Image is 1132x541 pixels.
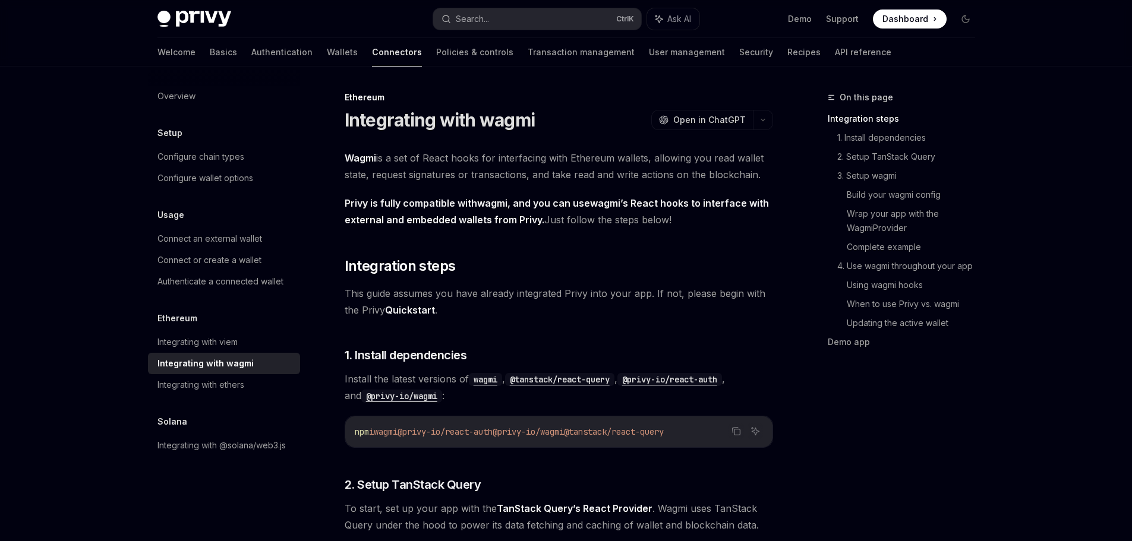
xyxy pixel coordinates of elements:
h5: Usage [157,208,184,222]
a: Demo app [828,333,985,352]
a: Security [739,38,773,67]
a: Connectors [372,38,422,67]
a: Overview [148,86,300,107]
a: Basics [210,38,237,67]
code: @privy-io/wagmi [361,390,442,403]
button: Toggle dark mode [956,10,975,29]
code: wagmi [469,373,502,386]
span: On this page [840,90,893,105]
div: Configure wallet options [157,171,253,185]
a: Authentication [251,38,313,67]
a: Dashboard [873,10,947,29]
button: Search...CtrlK [433,8,641,30]
span: 1. Install dependencies [345,347,467,363]
a: @privy-io/wagmi [361,390,442,401]
a: API reference [835,38,891,67]
span: Open in ChatGPT [673,114,746,126]
a: Welcome [157,38,196,67]
a: Quickstart [385,304,435,317]
span: Install the latest versions of , , , and : [345,371,773,404]
a: wagmi [590,197,620,210]
span: @tanstack/react-query [564,426,664,437]
a: Wagmi [345,152,376,164]
span: Ctrl K [616,14,634,24]
span: Just follow the steps below! [345,195,773,228]
div: Integrating with @solana/web3.js [157,438,286,453]
a: 2. Setup TanStack Query [837,147,985,166]
h5: Solana [157,415,187,429]
div: Integrating with ethers [157,378,244,392]
a: wagmi [469,373,502,385]
code: @tanstack/react-query [505,373,614,386]
span: @privy-io/react-auth [398,426,493,437]
a: Policies & controls [436,38,513,67]
a: Support [826,13,859,25]
span: i [369,426,374,437]
a: Integrating with viem [148,331,300,353]
span: This guide assumes you have already integrated Privy into your app. If not, please begin with the... [345,285,773,318]
a: Configure wallet options [148,167,300,189]
a: Integrating with @solana/web3.js [148,435,300,456]
a: Transaction management [528,38,635,67]
div: Ethereum [345,91,773,103]
code: @privy-io/react-auth [617,373,722,386]
button: Ask AI [647,8,699,30]
span: Ask AI [667,13,691,25]
a: Connect an external wallet [148,228,300,249]
a: Authenticate a connected wallet [148,271,300,292]
a: Integrating with wagmi [148,353,300,374]
a: Integrating with ethers [148,374,300,396]
a: Using wagmi hooks [847,276,985,295]
span: wagmi [374,426,398,437]
span: Integration steps [345,257,456,276]
div: Integrating with wagmi [157,356,254,371]
a: Build your wagmi config [847,185,985,204]
a: 4. Use wagmi throughout your app [837,257,985,276]
span: To start, set up your app with the . Wagmi uses TanStack Query under the hood to power its data f... [345,500,773,533]
a: @privy-io/react-auth [617,373,722,385]
span: is a set of React hooks for interfacing with Ethereum wallets, allowing you read wallet state, re... [345,150,773,183]
img: dark logo [157,11,231,27]
div: Configure chain types [157,150,244,164]
a: 3. Setup wagmi [837,166,985,185]
h5: Ethereum [157,311,197,325]
a: Connect or create a wallet [148,249,300,271]
div: Overview [157,89,196,103]
a: Integration steps [828,109,985,128]
a: Complete example [847,238,985,257]
button: Ask AI [748,423,763,439]
div: Integrating with viem [157,335,238,349]
h5: Setup [157,126,182,140]
span: @privy-io/wagmi [493,426,564,437]
h1: Integrating with wagmi [345,109,535,131]
div: Authenticate a connected wallet [157,274,283,289]
a: Recipes [787,38,821,67]
a: wagmi [477,197,507,210]
button: Open in ChatGPT [651,110,753,130]
a: User management [649,38,725,67]
button: Copy the contents from the code block [729,423,744,439]
div: Connect or create a wallet [157,253,261,267]
a: Wallets [327,38,358,67]
div: Search... [456,12,489,26]
a: TanStack Query’s React Provider [497,502,652,515]
div: Connect an external wallet [157,232,262,246]
a: 1. Install dependencies [837,128,985,147]
a: When to use Privy vs. wagmi [847,295,985,314]
a: Configure chain types [148,146,300,167]
span: Dashboard [882,13,928,25]
a: Updating the active wallet [847,314,985,333]
a: @tanstack/react-query [505,373,614,385]
strong: Privy is fully compatible with , and you can use ’s React hooks to interface with external and em... [345,197,769,226]
a: Demo [788,13,812,25]
span: npm [355,426,369,437]
span: 2. Setup TanStack Query [345,476,481,493]
a: Wrap your app with the WagmiProvider [847,204,985,238]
